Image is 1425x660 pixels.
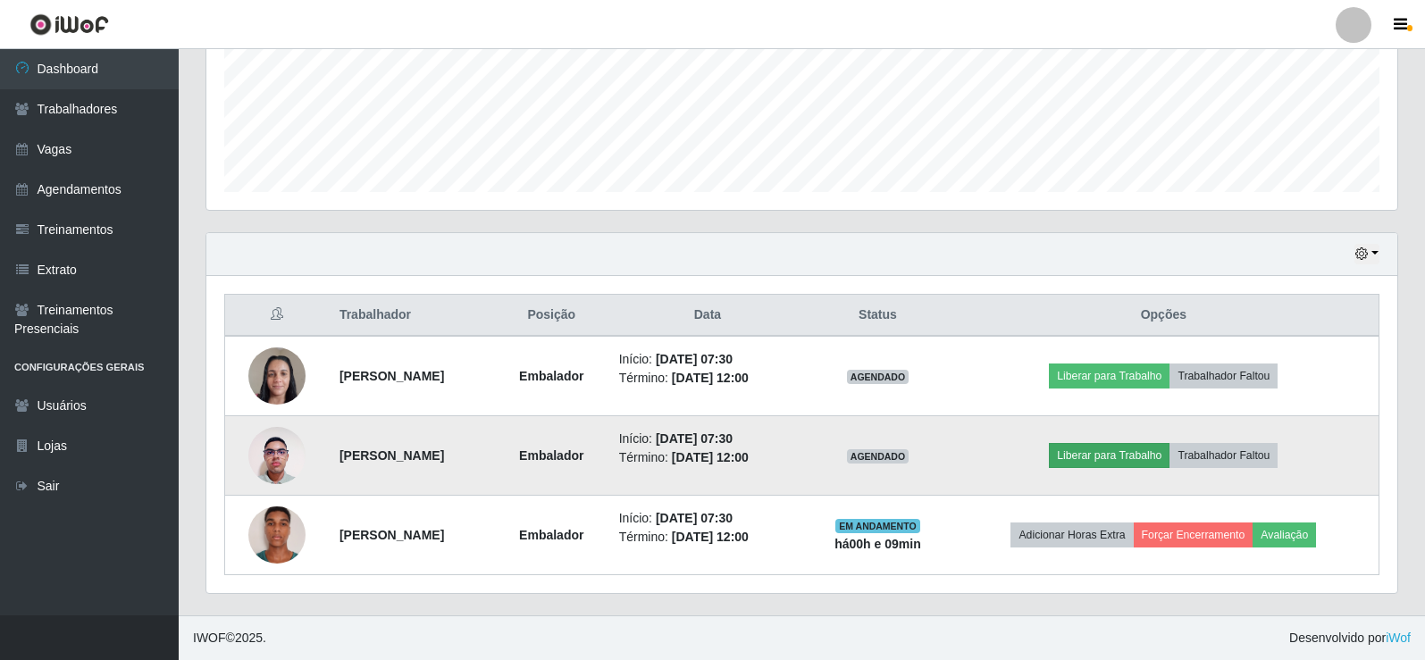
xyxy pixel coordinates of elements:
[672,530,749,544] time: [DATE] 12:00
[519,369,583,383] strong: Embalador
[339,528,444,542] strong: [PERSON_NAME]
[656,352,733,366] time: [DATE] 07:30
[656,431,733,446] time: [DATE] 07:30
[619,430,797,448] li: Início:
[608,295,808,337] th: Data
[248,497,306,572] img: 1751767387736.jpeg
[339,448,444,463] strong: [PERSON_NAME]
[656,511,733,525] time: [DATE] 07:30
[847,449,909,464] span: AGENDADO
[619,448,797,467] li: Término:
[672,450,749,464] time: [DATE] 12:00
[672,371,749,385] time: [DATE] 12:00
[1253,522,1316,547] button: Avaliação
[519,528,583,542] strong: Embalador
[835,519,920,533] span: EM ANDAMENTO
[1134,522,1253,547] button: Forçar Encerramento
[495,295,608,337] th: Posição
[248,338,306,414] img: 1738436502768.jpeg
[193,629,266,647] span: © 2025 .
[847,370,909,384] span: AGENDADO
[193,631,226,645] span: IWOF
[619,369,797,388] li: Término:
[1169,443,1278,468] button: Trabalhador Faltou
[29,13,109,36] img: CoreUI Logo
[329,295,495,337] th: Trabalhador
[619,509,797,528] li: Início:
[248,417,306,493] img: 1746465298396.jpeg
[619,350,797,369] li: Início:
[1049,363,1169,388] button: Liberar para Trabalho
[1169,363,1278,388] button: Trabalhador Faltou
[834,537,921,551] strong: há 00 h e 09 min
[1386,631,1411,645] a: iWof
[807,295,948,337] th: Status
[619,528,797,547] li: Término:
[339,369,444,383] strong: [PERSON_NAME]
[1049,443,1169,468] button: Liberar para Trabalho
[949,295,1379,337] th: Opções
[519,448,583,463] strong: Embalador
[1289,629,1411,647] span: Desenvolvido por
[1010,522,1133,547] button: Adicionar Horas Extra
